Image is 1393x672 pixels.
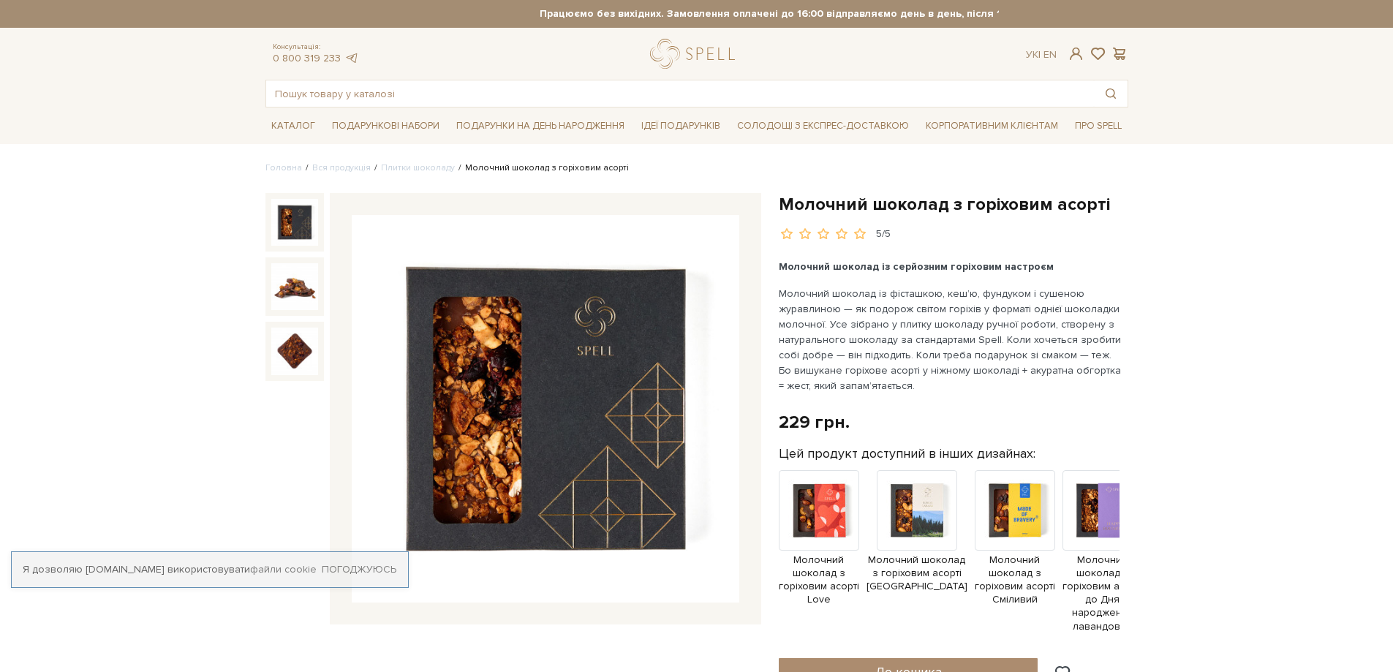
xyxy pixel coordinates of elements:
[1026,48,1057,61] div: Ук
[779,286,1122,393] p: Молочний шоколад із фісташкою, кеш’ю, фундуком і сушеною журавлиною — як подорож світом горіхів у...
[271,328,318,374] img: Молочний шоколад з горіховим асорті
[381,162,455,173] a: Плитки шоколаду
[273,52,341,64] a: 0 800 319 233
[779,260,1054,273] b: Молочний шоколад із серйозним горіховим настроєм
[867,503,967,593] a: Молочний шоколад з горіховим асорті [GEOGRAPHIC_DATA]
[975,554,1055,607] span: Молочний шоколад з горіховим асорті Сміливий
[877,470,957,551] img: Продукт
[265,162,302,173] a: Головна
[635,115,726,137] span: Ідеї подарунків
[455,162,629,175] li: Молочний шоколад з горіховим асорті
[395,7,1258,20] strong: Працюємо без вихідних. Замовлення оплачені до 16:00 відправляємо день в день, після 16:00 - насту...
[271,263,318,310] img: Молочний шоколад з горіховим асорті
[250,563,317,575] a: файли cookie
[266,80,1094,107] input: Пошук товару у каталозі
[273,42,359,52] span: Консультація:
[1094,80,1128,107] button: Пошук товару у каталозі
[920,113,1064,138] a: Корпоративним клієнтам
[1069,115,1128,137] span: Про Spell
[1038,48,1041,61] span: |
[352,215,739,603] img: Молочний шоколад з горіховим асорті
[779,445,1035,462] label: Цей продукт доступний в інших дизайнах:
[12,563,408,576] div: Я дозволяю [DOMAIN_NAME] використовувати
[1062,554,1143,633] span: Молочний шоколад з горіховим асорті до Дня народження лавандовий
[867,554,967,594] span: Молочний шоколад з горіховим асорті [GEOGRAPHIC_DATA]
[312,162,371,173] a: Вся продукція
[326,115,445,137] span: Подарункові набори
[450,115,630,137] span: Подарунки на День народження
[779,470,859,551] img: Продукт
[1043,48,1057,61] a: En
[876,227,891,241] div: 5/5
[975,503,1055,606] a: Молочний шоколад з горіховим асорті Сміливий
[271,199,318,246] img: Молочний шоколад з горіховим асорті
[975,470,1055,551] img: Продукт
[779,554,859,607] span: Молочний шоколад з горіховим асорті Love
[779,503,859,606] a: Молочний шоколад з горіховим асорті Love
[1062,503,1143,633] a: Молочний шоколад з горіховим асорті до Дня народження лавандовий
[322,563,396,576] a: Погоджуюсь
[779,411,850,434] div: 229 грн.
[265,115,321,137] span: Каталог
[1062,470,1143,551] img: Продукт
[779,193,1128,216] h1: Молочний шоколад з горіховим асорті
[650,39,741,69] a: logo
[344,52,359,64] a: telegram
[731,113,915,138] a: Солодощі з експрес-доставкою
